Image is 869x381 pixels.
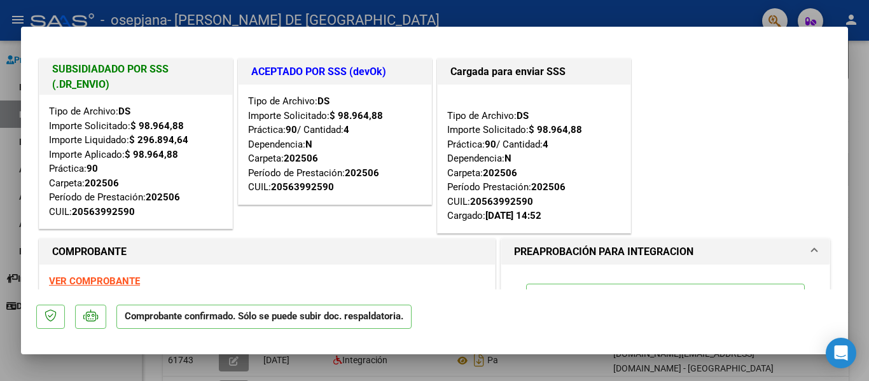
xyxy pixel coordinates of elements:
[284,153,318,164] strong: 202506
[501,239,830,265] mat-expansion-panel-header: PREAPROBACIÓN PARA INTEGRACION
[251,64,419,80] h1: ACEPTADO POR SSS (devOk)
[146,191,180,203] strong: 202506
[447,94,621,223] div: Tipo de Archivo: Importe Solicitado: Práctica: / Cantidad: Dependencia: Carpeta: Período Prestaci...
[526,284,805,331] p: El afiliado figura en el ultimo padrón que tenemos de la SSS de
[345,167,379,179] strong: 202506
[248,94,422,195] div: Tipo de Archivo: Importe Solicitado: Práctica: / Cantidad: Dependencia: Carpeta: Período de Prest...
[130,120,184,132] strong: $ 98.964,88
[330,110,383,121] strong: $ 98.964,88
[87,163,98,174] strong: 90
[271,180,334,195] div: 20563992590
[826,338,856,368] div: Open Intercom Messenger
[470,195,533,209] div: 20563992590
[85,177,119,189] strong: 202506
[450,64,618,80] h1: Cargada para enviar SSS
[531,181,566,193] strong: 202506
[504,153,511,164] strong: N
[344,124,349,135] strong: 4
[305,139,312,150] strong: N
[483,167,517,179] strong: 202506
[49,275,140,287] a: VER COMPROBANTE
[52,246,127,258] strong: COMPROBANTE
[52,62,219,92] h1: SUBSIDIADADO POR SSS (.DR_ENVIO)
[125,149,178,160] strong: $ 98.964,88
[118,106,130,117] strong: DS
[485,210,541,221] strong: [DATE] 14:52
[317,95,330,107] strong: DS
[529,124,582,135] strong: $ 98.964,88
[116,305,412,329] p: Comprobante confirmado. Sólo se puede subir doc. respaldatoria.
[543,139,548,150] strong: 4
[485,139,496,150] strong: 90
[517,110,529,121] strong: DS
[72,205,135,219] div: 20563992590
[49,104,223,219] div: Tipo de Archivo: Importe Solicitado: Importe Liquidado: Importe Aplicado: Práctica: Carpeta: Perí...
[514,244,693,260] h1: PREAPROBACIÓN PARA INTEGRACION
[286,124,297,135] strong: 90
[129,134,188,146] strong: $ 296.894,64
